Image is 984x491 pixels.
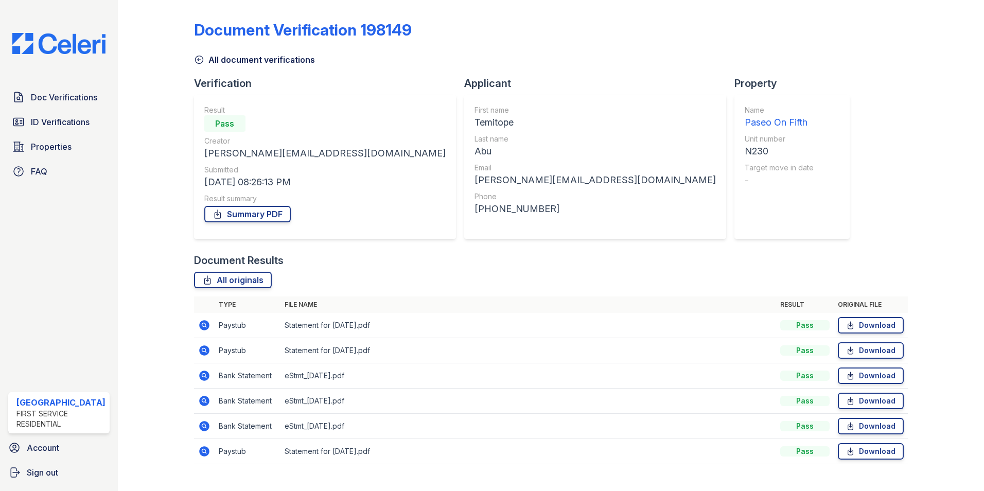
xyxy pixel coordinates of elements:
[4,462,114,483] a: Sign out
[215,363,280,389] td: Bank Statement
[776,296,834,313] th: Result
[31,165,47,178] span: FAQ
[780,446,830,457] div: Pass
[204,194,446,204] div: Result summary
[475,202,716,216] div: [PHONE_NUMBER]
[8,87,110,108] a: Doc Verifications
[204,165,446,175] div: Submitted
[215,389,280,414] td: Bank Statement
[780,345,830,356] div: Pass
[27,466,58,479] span: Sign out
[838,393,904,409] a: Download
[31,116,90,128] span: ID Verifications
[280,363,777,389] td: eStmt_[DATE].pdf
[780,320,830,330] div: Pass
[215,296,280,313] th: Type
[194,21,412,39] div: Document Verification 198149
[280,414,777,439] td: eStmt_[DATE].pdf
[280,296,777,313] th: File name
[194,253,284,268] div: Document Results
[16,409,106,429] div: First Service Residential
[8,161,110,182] a: FAQ
[745,144,814,159] div: N230
[31,141,72,153] span: Properties
[475,163,716,173] div: Email
[280,389,777,414] td: eStmt_[DATE].pdf
[280,338,777,363] td: Statement for [DATE].pdf
[280,313,777,338] td: Statement for [DATE].pdf
[31,91,97,103] span: Doc Verifications
[780,421,830,431] div: Pass
[215,439,280,464] td: Paystub
[194,272,272,288] a: All originals
[4,33,114,54] img: CE_Logo_Blue-a8612792a0a2168367f1c8372b55b34899dd931a85d93a1a3d3e32e68fde9ad4.png
[194,76,464,91] div: Verification
[475,105,716,115] div: First name
[475,134,716,144] div: Last name
[215,414,280,439] td: Bank Statement
[204,136,446,146] div: Creator
[745,115,814,130] div: Paseo On Fifth
[475,173,716,187] div: [PERSON_NAME][EMAIL_ADDRESS][DOMAIN_NAME]
[838,367,904,384] a: Download
[745,134,814,144] div: Unit number
[8,136,110,157] a: Properties
[475,144,716,159] div: Abu
[475,191,716,202] div: Phone
[838,443,904,460] a: Download
[8,112,110,132] a: ID Verifications
[280,439,777,464] td: Statement for [DATE].pdf
[204,115,245,132] div: Pass
[27,442,59,454] span: Account
[4,437,114,458] a: Account
[475,115,716,130] div: Temitope
[204,206,291,222] a: Summary PDF
[838,317,904,334] a: Download
[215,313,280,338] td: Paystub
[780,371,830,381] div: Pass
[745,105,814,130] a: Name Paseo On Fifth
[204,105,446,115] div: Result
[194,54,315,66] a: All document verifications
[16,396,106,409] div: [GEOGRAPHIC_DATA]
[745,105,814,115] div: Name
[838,418,904,434] a: Download
[745,173,814,187] div: -
[834,296,908,313] th: Original file
[464,76,734,91] div: Applicant
[745,163,814,173] div: Target move in date
[215,338,280,363] td: Paystub
[204,175,446,189] div: [DATE] 08:26:13 PM
[734,76,858,91] div: Property
[838,342,904,359] a: Download
[204,146,446,161] div: [PERSON_NAME][EMAIL_ADDRESS][DOMAIN_NAME]
[780,396,830,406] div: Pass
